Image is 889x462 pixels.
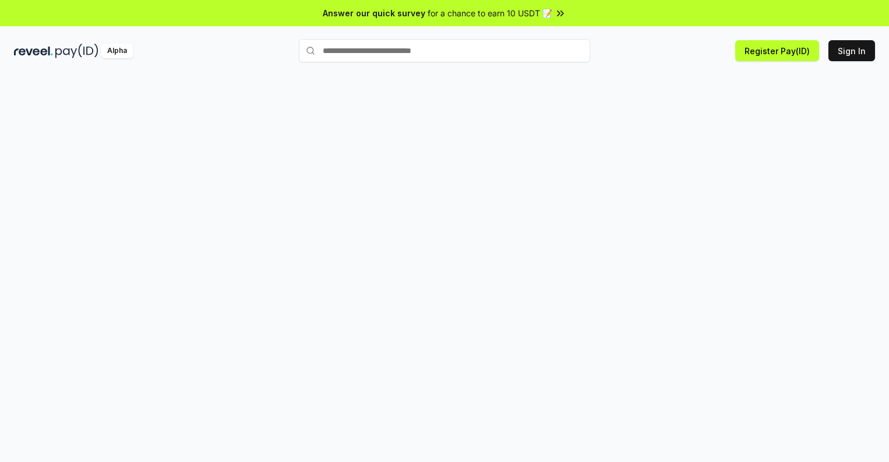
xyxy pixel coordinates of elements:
[828,40,875,61] button: Sign In
[101,44,133,58] div: Alpha
[323,7,425,19] span: Answer our quick survey
[735,40,819,61] button: Register Pay(ID)
[14,44,53,58] img: reveel_dark
[428,7,552,19] span: for a chance to earn 10 USDT 📝
[55,44,98,58] img: pay_id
